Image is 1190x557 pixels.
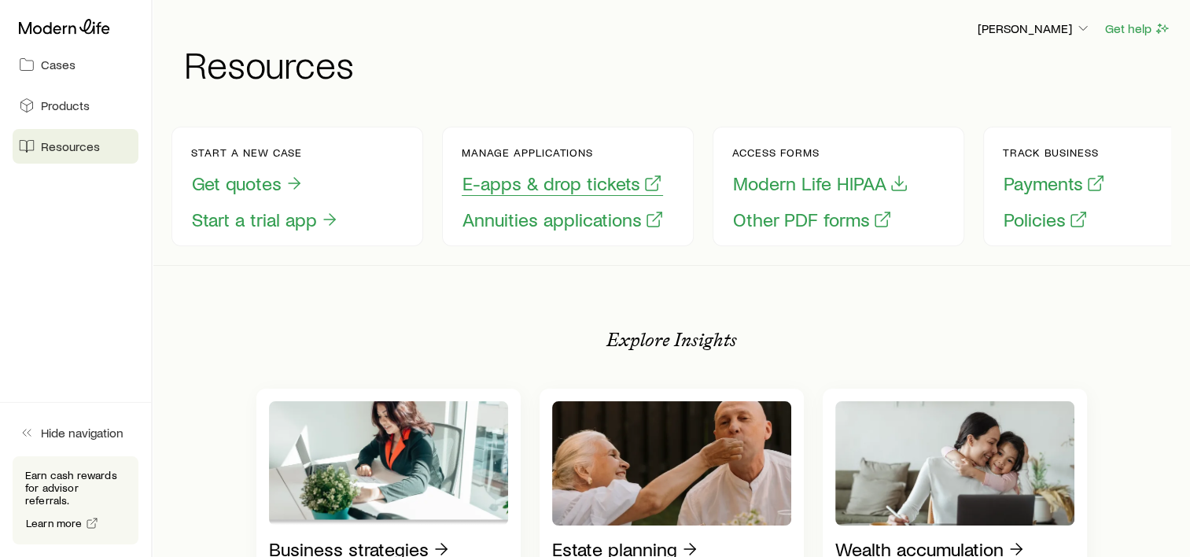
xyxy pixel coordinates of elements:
[26,518,83,529] span: Learn more
[1003,146,1106,159] p: Track business
[462,208,665,232] button: Annuities applications
[835,401,1074,526] img: Wealth accumulation
[25,469,126,507] p: Earn cash rewards for advisor referrals.
[191,146,340,159] p: Start a new case
[552,401,791,526] img: Estate planning
[732,172,909,196] button: Modern Life HIPAA
[41,425,123,441] span: Hide navigation
[13,129,138,164] a: Resources
[732,146,909,159] p: Access forms
[462,172,663,196] button: E-apps & drop tickets
[1104,20,1171,38] button: Get help
[191,208,340,232] button: Start a trial app
[41,57,76,72] span: Cases
[269,401,508,526] img: Business strategies
[184,45,1171,83] h1: Resources
[606,329,737,351] p: Explore Insights
[191,172,304,196] button: Get quotes
[13,47,138,82] a: Cases
[41,138,100,154] span: Resources
[462,146,665,159] p: Manage applications
[1003,208,1089,232] button: Policies
[41,98,90,113] span: Products
[13,88,138,123] a: Products
[1003,172,1106,196] button: Payments
[977,20,1092,39] button: [PERSON_NAME]
[13,456,138,544] div: Earn cash rewards for advisor referrals.Learn more
[978,20,1091,36] p: [PERSON_NAME]
[732,208,893,232] button: Other PDF forms
[13,415,138,450] button: Hide navigation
